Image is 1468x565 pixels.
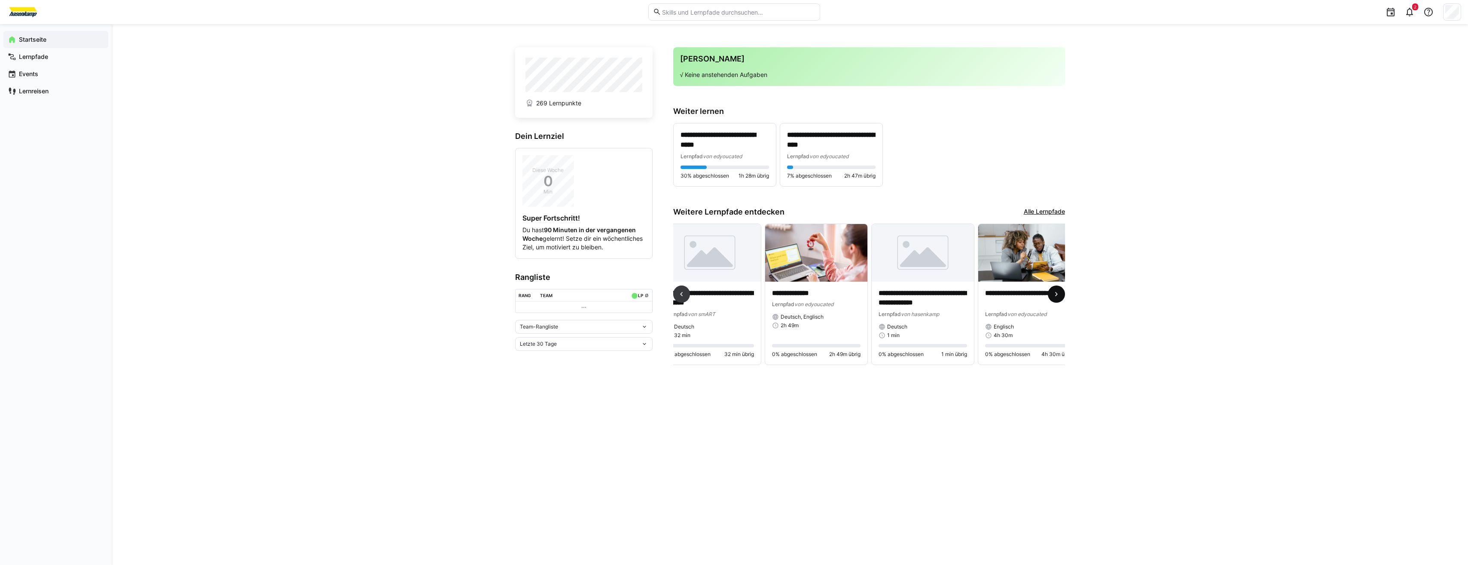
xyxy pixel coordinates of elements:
[994,332,1013,339] span: 4h 30m
[674,323,694,330] span: Deutsch
[681,172,729,179] span: 30% abgeschlossen
[879,351,924,358] span: 0% abgeschlossen
[887,323,907,330] span: Deutsch
[994,323,1014,330] span: Englisch
[645,291,649,298] a: ø
[787,153,809,160] span: Lernpfad
[844,172,876,179] span: 2h 47m übrig
[520,323,558,330] span: Team-Rangliste
[809,153,848,160] span: von edyoucated
[1414,4,1416,9] span: 2
[638,293,643,298] div: LP
[772,351,817,358] span: 0% abgeschlossen
[522,226,645,252] p: Du hast gelernt! Setze dir ein wöchentliches Ziel, um motiviert zu bleiben.
[765,224,867,282] img: image
[872,224,974,282] img: image
[515,273,653,282] h3: Rangliste
[661,8,815,16] input: Skills und Lernpfade durchsuchen…
[985,351,1030,358] span: 0% abgeschlossen
[781,322,799,329] span: 2h 49m
[901,311,939,317] span: von hasenkamp
[681,153,703,160] span: Lernpfad
[985,311,1007,317] span: Lernpfad
[522,214,645,222] h4: Super Fortschritt!
[522,226,636,242] strong: 90 Minuten in der vergangenen Woche
[781,313,824,320] span: Deutsch, Englisch
[688,311,715,317] span: von smART
[1007,311,1047,317] span: von edyoucated
[520,341,557,347] span: Letzte 30 Tage
[739,172,769,179] span: 1h 28m übrig
[519,293,531,298] div: Rang
[879,311,901,317] span: Lernpfad
[978,224,1080,282] img: image
[772,301,794,307] span: Lernpfad
[673,207,784,217] h3: Weitere Lernpfade entdecken
[540,293,552,298] div: Team
[659,224,761,282] img: image
[703,153,742,160] span: von edyoucated
[829,351,861,358] span: 2h 49m übrig
[794,301,833,307] span: von edyoucated
[1024,207,1065,217] a: Alle Lernpfade
[680,71,1058,79] p: √ Keine anstehenden Aufgaben
[941,351,967,358] span: 1 min übrig
[887,332,900,339] span: 1 min
[515,132,653,141] h3: Dein Lernziel
[665,311,688,317] span: Lernpfad
[673,107,1065,116] h3: Weiter lernen
[787,172,832,179] span: 7% abgeschlossen
[1041,351,1074,358] span: 4h 30m übrig
[724,351,754,358] span: 32 min übrig
[665,351,711,358] span: 0% abgeschlossen
[536,99,581,107] span: 269 Lernpunkte
[674,332,690,339] span: 32 min
[680,54,1058,64] h3: [PERSON_NAME]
